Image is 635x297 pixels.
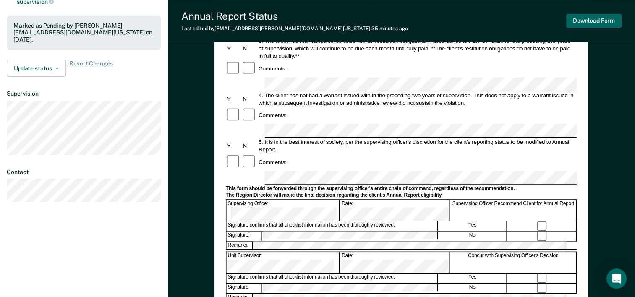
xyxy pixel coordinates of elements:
div: No [438,284,507,293]
div: Signature: [227,232,262,241]
div: Concur with Supervising Officer's Decision [450,253,577,273]
div: Comments: [257,159,288,166]
div: Marked as Pending by [PERSON_NAME][EMAIL_ADDRESS][DOMAIN_NAME][US_STATE] on [DATE]. [13,22,154,43]
div: 3. The client has maintained compliance with all restitution obligations in accordance to PD/POP-... [257,37,577,60]
button: Update status [7,60,66,77]
div: Signature confirms that all checklist information has been thoroughly reviewed. [227,221,438,231]
div: Unit Supervisor: [227,253,340,273]
div: Annual Report Status [181,10,408,22]
div: Remarks: [227,242,253,249]
div: 4. The client has not had a warrant issued with in the preceding two years of supervision. This d... [257,92,577,107]
div: Y [226,95,241,103]
div: Open Intercom Messenger [606,268,627,289]
div: Signature confirms that all checklist information has been thoroughly reviewed. [227,274,438,283]
dt: Supervision [7,90,161,97]
div: The Region Director will make the final decision regarding the client's Annual Report eligibility [226,193,577,199]
span: Revert Changes [69,60,113,77]
button: Download Form [566,14,622,28]
div: Signature: [227,284,262,293]
div: N [242,142,257,150]
div: Supervising Officer Recommend Client for Annual Report [450,200,577,221]
div: 5. It is in the best interest of society, per the supervising officer's discretion for the client... [257,138,577,154]
div: Y [226,45,241,52]
div: This form should be forwarded through the supervising officer's entire chain of command, regardle... [226,185,577,192]
div: Yes [438,221,507,231]
div: Date: [340,253,449,273]
div: N [242,95,257,103]
div: Y [226,142,241,150]
div: N [242,45,257,52]
div: Date: [340,200,449,221]
span: 35 minutes ago [371,26,408,31]
div: Yes [438,274,507,283]
div: Comments: [257,112,288,119]
div: No [438,232,507,241]
dt: Contact [7,169,161,176]
div: Last edited by [EMAIL_ADDRESS][PERSON_NAME][DOMAIN_NAME][US_STATE] [181,26,408,31]
div: Comments: [257,65,288,72]
div: Supervising Officer: [227,200,340,221]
